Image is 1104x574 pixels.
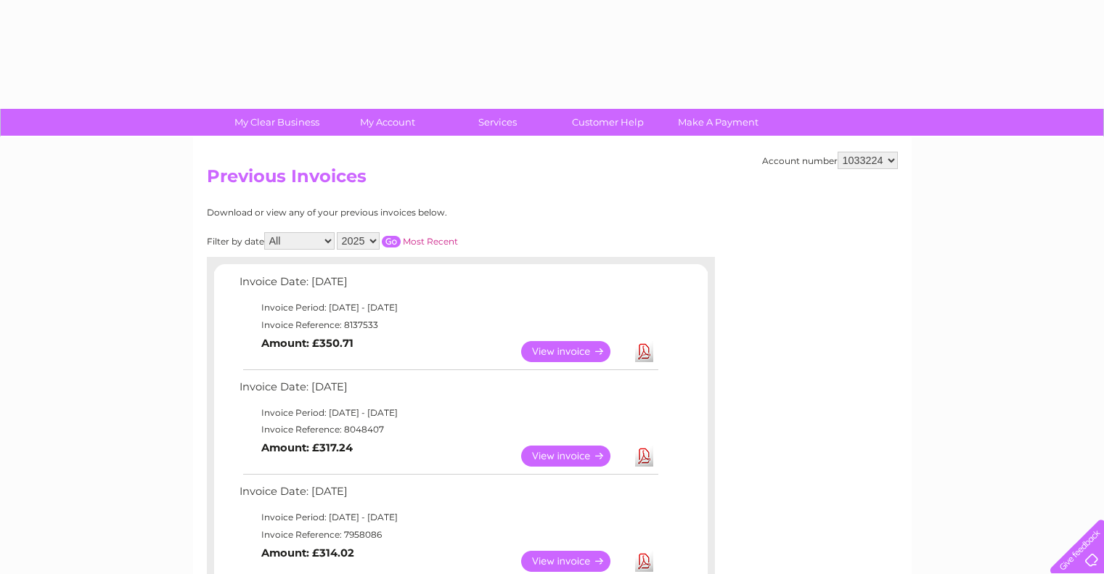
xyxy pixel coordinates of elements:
[521,446,628,467] a: View
[236,316,661,334] td: Invoice Reference: 8137533
[635,551,653,572] a: Download
[635,341,653,362] a: Download
[635,446,653,467] a: Download
[521,341,628,362] a: View
[207,166,898,194] h2: Previous Invoices
[236,509,661,526] td: Invoice Period: [DATE] - [DATE]
[762,152,898,169] div: Account number
[261,546,354,559] b: Amount: £314.02
[261,441,353,454] b: Amount: £317.24
[521,551,628,572] a: View
[548,109,668,136] a: Customer Help
[207,232,588,250] div: Filter by date
[327,109,447,136] a: My Account
[261,337,353,350] b: Amount: £350.71
[236,421,661,438] td: Invoice Reference: 8048407
[207,208,588,218] div: Download or view any of your previous invoices below.
[438,109,557,136] a: Services
[236,377,661,404] td: Invoice Date: [DATE]
[236,526,661,544] td: Invoice Reference: 7958086
[236,272,661,299] td: Invoice Date: [DATE]
[403,236,458,247] a: Most Recent
[236,299,661,316] td: Invoice Period: [DATE] - [DATE]
[236,482,661,509] td: Invoice Date: [DATE]
[217,109,337,136] a: My Clear Business
[236,404,661,422] td: Invoice Period: [DATE] - [DATE]
[658,109,778,136] a: Make A Payment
